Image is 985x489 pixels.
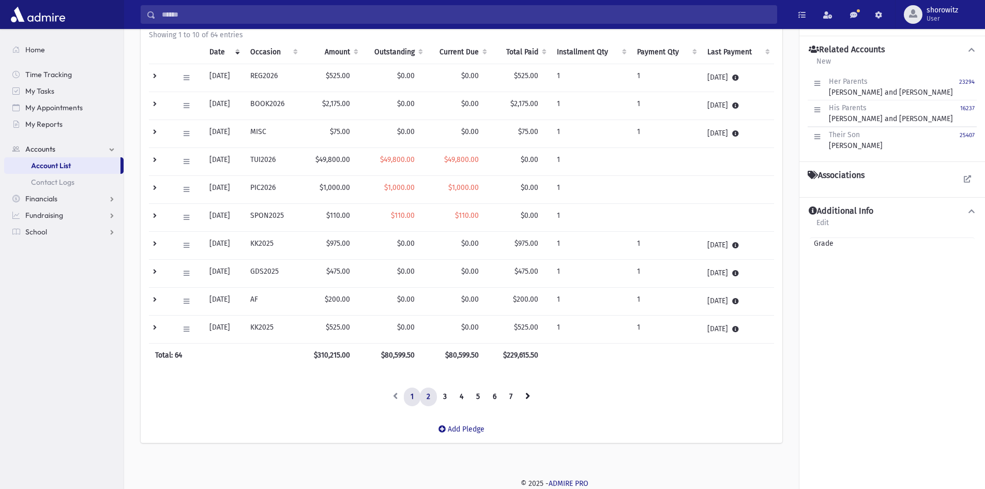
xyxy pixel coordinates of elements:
[631,92,701,120] td: 1
[203,40,244,64] th: Date: activate to sort column ascending
[244,316,301,344] td: KK2025
[631,64,701,92] td: 1
[491,344,551,367] th: $229,615.50
[203,204,244,232] td: [DATE]
[510,99,538,108] span: $2,175.00
[203,176,244,204] td: [DATE]
[25,120,63,129] span: My Reports
[8,4,68,25] img: AdmirePro
[397,267,415,276] span: $0.00
[461,71,479,80] span: $0.00
[4,224,124,240] a: School
[156,5,777,24] input: Search
[302,40,362,64] th: Amount: activate to sort column ascending
[631,288,701,316] td: 1
[631,316,701,344] td: 1
[455,211,479,220] span: $110.00
[25,70,72,79] span: Time Tracking
[513,295,538,304] span: $200.00
[302,288,362,316] td: $200.00
[631,260,701,288] td: 1
[4,207,124,224] a: Fundraising
[551,232,631,260] td: 1
[809,206,873,217] h4: Additional Info
[461,323,479,332] span: $0.00
[25,194,57,203] span: Financials
[551,148,631,176] td: 1
[461,99,479,108] span: $0.00
[549,479,588,488] a: ADMIRE PRO
[362,40,428,64] th: Outstanding: activate to sort column ascending
[453,388,470,406] a: 4
[551,260,631,288] td: 1
[25,103,83,112] span: My Appointments
[397,239,415,248] span: $0.00
[302,204,362,232] td: $110.00
[141,478,968,489] div: © 2025 -
[809,45,885,55] h4: Related Accounts
[631,232,701,260] td: 1
[514,71,538,80] span: $525.00
[25,227,47,236] span: School
[631,40,701,64] th: Payment Qty: activate to sort column ascending
[4,83,124,99] a: My Tasks
[244,148,301,176] td: TUI2026
[436,388,453,406] a: 3
[420,388,437,406] a: 2
[486,388,503,406] a: 6
[816,217,829,235] a: Edit
[927,14,958,23] span: User
[397,295,415,304] span: $0.00
[448,183,479,192] span: $1,000.00
[244,288,301,316] td: AF
[244,260,301,288] td: GDS2025
[4,99,124,116] a: My Appointments
[244,120,301,148] td: MISC
[551,40,631,64] th: Installment Qty: activate to sort column ascending
[203,232,244,260] td: [DATE]
[25,144,55,154] span: Accounts
[203,64,244,92] td: [DATE]
[808,45,977,55] button: Related Accounts
[244,40,301,64] th: Occasion : activate to sort column ascending
[701,316,774,344] td: [DATE]
[701,92,774,120] td: [DATE]
[203,92,244,120] td: [DATE]
[427,344,491,367] th: $80,599.50
[461,267,479,276] span: $0.00
[244,204,301,232] td: SPON2025
[4,174,124,190] a: Contact Logs
[701,64,774,92] td: [DATE]
[203,288,244,316] td: [DATE]
[927,6,958,14] span: shorowitz
[551,64,631,92] td: 1
[808,206,977,217] button: Additional Info
[551,176,631,204] td: 1
[31,177,74,187] span: Contact Logs
[808,170,865,181] h4: Associations
[25,211,63,220] span: Fundraising
[302,316,362,344] td: $525.00
[701,260,774,288] td: [DATE]
[397,71,415,80] span: $0.00
[514,323,538,332] span: $525.00
[959,76,975,98] a: 23294
[384,183,415,192] span: $1,000.00
[427,40,491,64] th: Current Due: activate to sort column ascending
[25,86,54,96] span: My Tasks
[244,92,301,120] td: BOOK2026
[701,288,774,316] td: [DATE]
[203,148,244,176] td: [DATE]
[4,66,124,83] a: Time Tracking
[244,64,301,92] td: REG2026
[518,127,538,136] span: $75.00
[631,120,701,148] td: 1
[397,127,415,136] span: $0.00
[701,40,774,64] th: Last Payment: activate to sort column ascending
[461,295,479,304] span: $0.00
[701,120,774,148] td: [DATE]
[491,40,551,64] th: Total Paid: activate to sort column ascending
[4,41,124,58] a: Home
[461,127,479,136] span: $0.00
[551,92,631,120] td: 1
